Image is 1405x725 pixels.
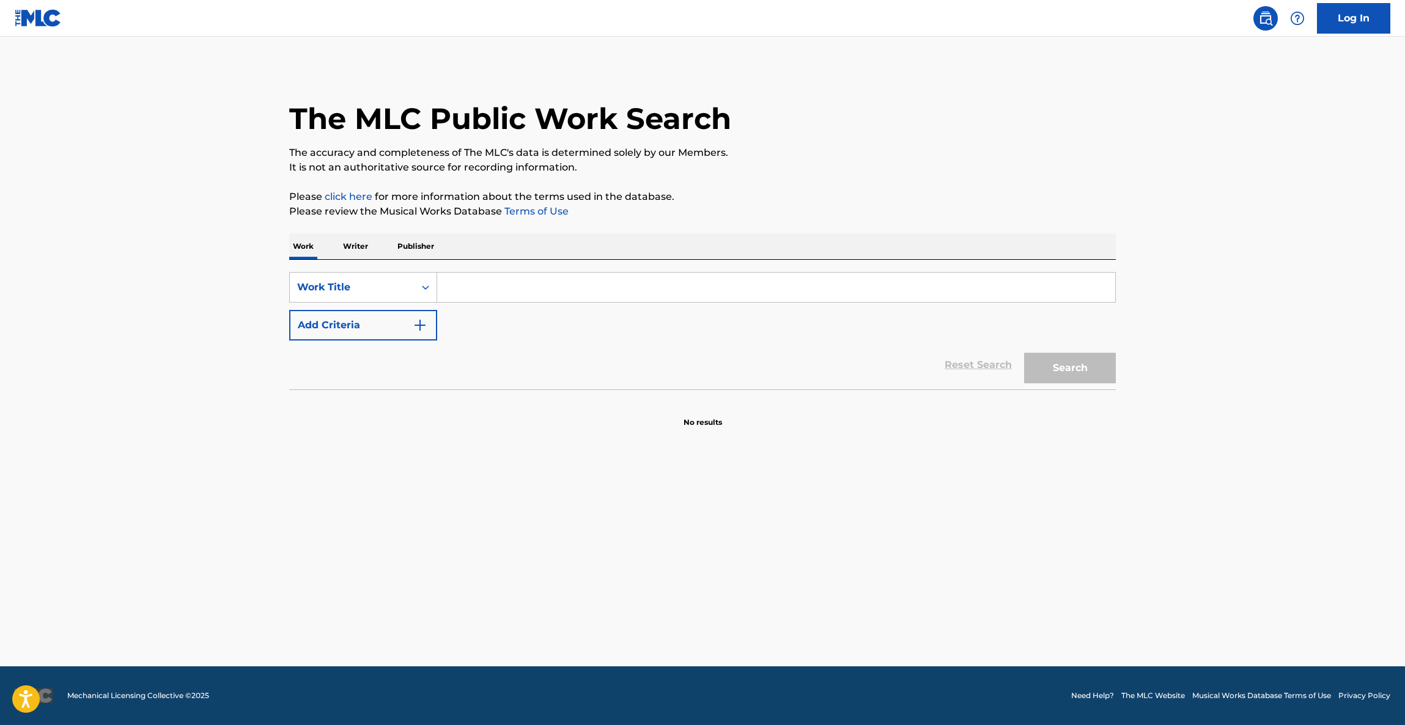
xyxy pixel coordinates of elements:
p: It is not an authoritative source for recording information. [289,160,1116,175]
div: Work Title [297,280,407,295]
p: Please for more information about the terms used in the database. [289,190,1116,204]
a: Musical Works Database Terms of Use [1192,690,1331,701]
p: Please review the Musical Works Database [289,204,1116,219]
span: Mechanical Licensing Collective © 2025 [67,690,209,701]
p: The accuracy and completeness of The MLC's data is determined solely by our Members. [289,145,1116,160]
img: logo [15,688,53,703]
a: click here [325,191,372,202]
form: Search Form [289,272,1116,389]
a: Privacy Policy [1338,690,1390,701]
p: Publisher [394,234,438,259]
p: Work [289,234,317,259]
img: search [1258,11,1273,26]
img: help [1290,11,1305,26]
p: No results [684,402,722,428]
h1: The MLC Public Work Search [289,100,731,137]
button: Add Criteria [289,310,437,340]
a: Log In [1317,3,1390,34]
img: MLC Logo [15,9,62,27]
a: Need Help? [1071,690,1114,701]
img: 9d2ae6d4665cec9f34b9.svg [413,318,427,333]
a: Public Search [1253,6,1278,31]
a: Terms of Use [502,205,569,217]
a: The MLC Website [1121,690,1185,701]
p: Writer [339,234,372,259]
div: Help [1285,6,1310,31]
